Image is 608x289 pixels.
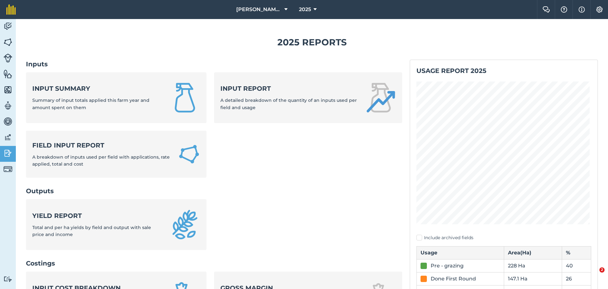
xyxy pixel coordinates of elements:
[6,4,16,15] img: fieldmargin Logo
[504,272,562,285] td: 147.1 Ha
[599,267,605,273] span: 2
[579,6,585,13] img: svg+xml;base64,PHN2ZyB4bWxucz0iaHR0cDovL3d3dy53My5vcmcvMjAwMC9zdmciIHdpZHRoPSIxNyIgaGVpZ2h0PSIxNy...
[3,22,12,31] img: svg+xml;base64,PD94bWwgdmVyc2lvbj0iMS4wIiBlbmNvZGluZz0idXRmLTgiPz4KPCEtLSBHZW5lcmF0b3I6IEFkb2JlIE...
[3,37,12,47] img: svg+xml;base64,PHN2ZyB4bWxucz0iaHR0cDovL3d3dy53My5vcmcvMjAwMC9zdmciIHdpZHRoPSI1NiIgaGVpZ2h0PSI2MC...
[416,234,591,241] label: Include archived fields
[32,225,151,237] span: Total and per ha yields by field and output with sale price and income
[32,211,162,220] strong: Yield report
[365,82,396,113] img: Input report
[26,35,598,49] h1: 2025 Reports
[562,272,591,285] td: 26
[417,246,504,259] th: Usage
[32,141,170,150] strong: Field Input Report
[3,133,12,142] img: svg+xml;base64,PD94bWwgdmVyc2lvbj0iMS4wIiBlbmNvZGluZz0idXRmLTgiPz4KPCEtLSBHZW5lcmF0b3I6IEFkb2JlIE...
[26,131,206,178] a: Field Input ReportA breakdown of inputs used per field with applications, rate applied, total and...
[170,209,200,240] img: Yield report
[416,66,591,75] h2: Usage report 2025
[32,84,162,93] strong: Input summary
[3,85,12,95] img: svg+xml;base64,PHN2ZyB4bWxucz0iaHR0cDovL3d3dy53My5vcmcvMjAwMC9zdmciIHdpZHRoPSI1NiIgaGVpZ2h0PSI2MC...
[26,60,402,69] h2: Inputs
[560,6,568,13] img: A question mark icon
[3,165,12,174] img: svg+xml;base64,PD94bWwgdmVyc2lvbj0iMS4wIiBlbmNvZGluZz0idXRmLTgiPz4KPCEtLSBHZW5lcmF0b3I6IEFkb2JlIE...
[3,54,12,62] img: svg+xml;base64,PD94bWwgdmVyc2lvbj0iMS4wIiBlbmNvZGluZz0idXRmLTgiPz4KPCEtLSBHZW5lcmF0b3I6IEFkb2JlIE...
[504,259,562,272] td: 228 Ha
[32,97,149,110] span: Summary of input totals applied this farm year and amount spent on them
[562,246,591,259] th: %
[214,72,402,123] a: Input reportA detailed breakdown of the quantity of an inputs used per field and usage
[3,276,12,282] img: svg+xml;base64,PD94bWwgdmVyc2lvbj0iMS4wIiBlbmNvZGluZz0idXRmLTgiPz4KPCEtLSBHZW5lcmF0b3I6IEFkb2JlIE...
[26,259,402,268] h2: Costings
[299,6,311,13] span: 2025
[3,69,12,79] img: svg+xml;base64,PHN2ZyB4bWxucz0iaHR0cDovL3d3dy53My5vcmcvMjAwMC9zdmciIHdpZHRoPSI1NiIgaGVpZ2h0PSI2MC...
[3,117,12,126] img: svg+xml;base64,PD94bWwgdmVyc2lvbj0iMS4wIiBlbmNvZGluZz0idXRmLTgiPz4KPCEtLSBHZW5lcmF0b3I6IEFkb2JlIE...
[220,84,358,93] strong: Input report
[596,6,603,13] img: A cog icon
[431,275,476,283] div: Done First Round
[562,259,591,272] td: 40
[586,267,602,283] iframe: Intercom live chat
[26,72,206,123] a: Input summarySummary of input totals applied this farm year and amount spent on them
[178,142,200,166] img: Field Input Report
[504,246,562,259] th: Area ( Ha )
[431,262,464,270] div: Pre - grazing
[26,199,206,250] a: Yield reportTotal and per ha yields by field and output with sale price and income
[3,148,12,158] img: svg+xml;base64,PD94bWwgdmVyc2lvbj0iMS4wIiBlbmNvZGluZz0idXRmLTgiPz4KPCEtLSBHZW5lcmF0b3I6IEFkb2JlIE...
[236,6,282,13] span: [PERSON_NAME][GEOGRAPHIC_DATA]
[542,6,550,13] img: Two speech bubbles overlapping with the left bubble in the forefront
[170,82,200,113] img: Input summary
[220,97,357,110] span: A detailed breakdown of the quantity of an inputs used per field and usage
[3,101,12,110] img: svg+xml;base64,PD94bWwgdmVyc2lvbj0iMS4wIiBlbmNvZGluZz0idXRmLTgiPz4KPCEtLSBHZW5lcmF0b3I6IEFkb2JlIE...
[32,154,170,167] span: A breakdown of inputs used per field with applications, rate applied, total and cost
[26,187,402,195] h2: Outputs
